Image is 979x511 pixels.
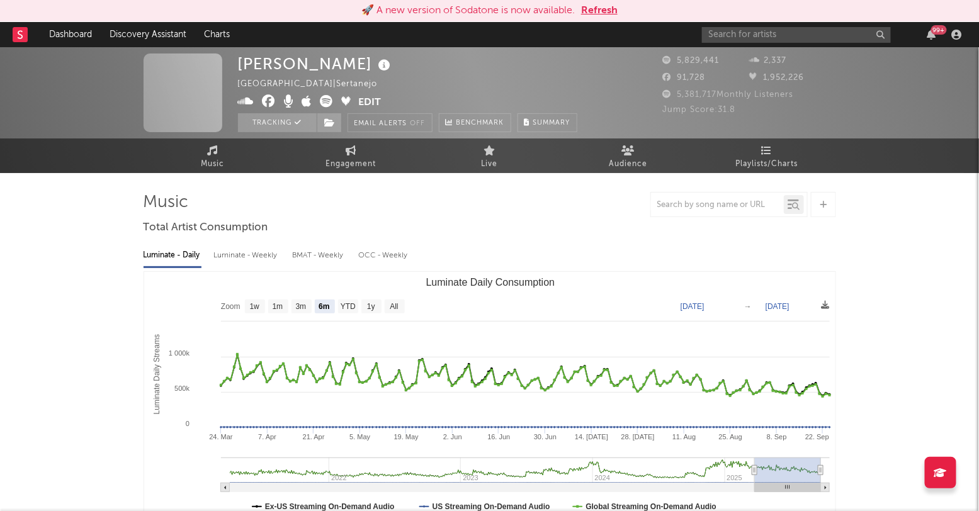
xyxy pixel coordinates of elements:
[326,157,376,172] span: Engagement
[609,157,647,172] span: Audience
[749,74,804,82] span: 1,952,226
[361,3,575,18] div: 🚀 A new version of Sodatone is now available.
[702,27,891,43] input: Search for artists
[144,220,268,235] span: Total Artist Consumption
[249,303,259,312] text: 1w
[575,433,608,441] text: 14. [DATE]
[258,433,276,441] text: 7. Apr
[359,95,382,111] button: Edit
[214,245,280,266] div: Luminate - Weekly
[439,113,511,132] a: Benchmark
[238,53,394,74] div: [PERSON_NAME]
[767,433,787,441] text: 8. Sep
[144,138,282,173] a: Music
[410,120,426,127] em: Off
[348,113,433,132] button: Email AlertsOff
[272,303,283,312] text: 1m
[221,303,241,312] text: Zoom
[931,25,947,35] div: 99 +
[340,303,355,312] text: YTD
[581,3,618,18] button: Refresh
[101,22,195,47] a: Discovery Assistant
[40,22,101,47] a: Dashboard
[718,433,742,441] text: 25. Aug
[393,433,419,441] text: 19. May
[349,433,371,441] text: 5. May
[518,113,577,132] button: Summary
[533,433,556,441] text: 30. Jun
[586,502,716,511] text: Global Streaming On-Demand Audio
[927,30,936,40] button: 99+
[663,106,736,114] span: Jump Score: 31.8
[663,91,794,99] span: 5,381,717 Monthly Listeners
[432,502,550,511] text: US Streaming On-Demand Audio
[456,116,504,131] span: Benchmark
[293,245,346,266] div: BMAT - Weekly
[282,138,421,173] a: Engagement
[319,303,329,312] text: 6m
[426,277,555,288] text: Luminate Daily Consumption
[421,138,559,173] a: Live
[295,303,306,312] text: 3m
[698,138,836,173] a: Playlists/Charts
[766,302,789,311] text: [DATE]
[201,157,224,172] span: Music
[302,433,324,441] text: 21. Apr
[533,120,570,126] span: Summary
[174,385,190,392] text: 500k
[672,433,696,441] text: 11. Aug
[559,138,698,173] a: Audience
[805,433,829,441] text: 22. Sep
[367,303,375,312] text: 1y
[390,303,398,312] text: All
[735,157,798,172] span: Playlists/Charts
[238,113,317,132] button: Tracking
[443,433,461,441] text: 2. Jun
[663,57,720,65] span: 5,829,441
[744,302,752,311] text: →
[621,433,654,441] text: 28. [DATE]
[238,77,392,92] div: [GEOGRAPHIC_DATA] | Sertanejo
[209,433,233,441] text: 24. Mar
[152,334,161,414] text: Luminate Daily Streams
[359,245,409,266] div: OCC - Weekly
[168,349,190,357] text: 1 000k
[681,302,705,311] text: [DATE]
[487,433,510,441] text: 16. Jun
[185,420,189,427] text: 0
[663,74,706,82] span: 91,728
[749,57,786,65] span: 2,337
[265,502,395,511] text: Ex-US Streaming On-Demand Audio
[482,157,498,172] span: Live
[195,22,239,47] a: Charts
[144,245,201,266] div: Luminate - Daily
[651,200,784,210] input: Search by song name or URL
